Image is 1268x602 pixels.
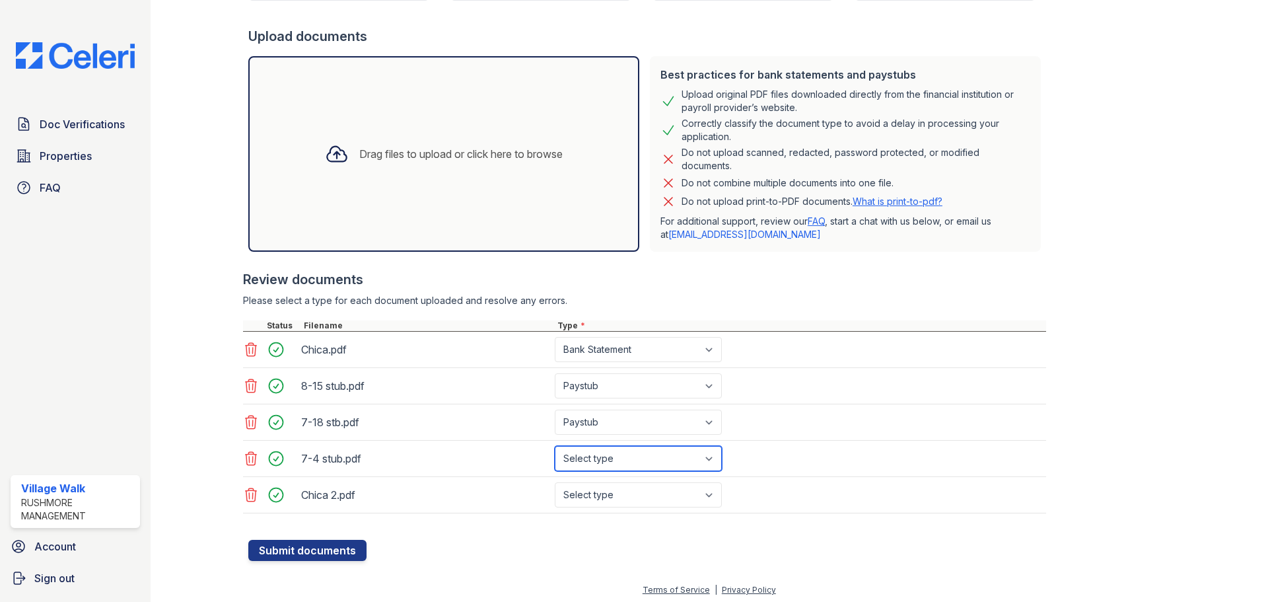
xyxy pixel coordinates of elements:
[359,146,563,162] div: Drag files to upload or click here to browse
[668,229,821,240] a: [EMAIL_ADDRESS][DOMAIN_NAME]
[301,339,549,360] div: Chica.pdf
[722,585,776,595] a: Privacy Policy
[40,148,92,164] span: Properties
[555,320,1046,331] div: Type
[264,320,301,331] div: Status
[682,146,1030,172] div: Do not upload scanned, redacted, password protected, or modified documents.
[21,480,135,496] div: Village Walk
[643,585,710,595] a: Terms of Service
[682,117,1030,143] div: Correctly classify the document type to avoid a delay in processing your application.
[243,294,1046,307] div: Please select a type for each document uploaded and resolve any errors.
[11,143,140,169] a: Properties
[5,42,145,69] img: CE_Logo_Blue-a8612792a0a2168367f1c8372b55b34899dd931a85d93a1a3d3e32e68fde9ad4.png
[11,174,140,201] a: FAQ
[5,565,145,591] a: Sign out
[301,320,555,331] div: Filename
[248,27,1046,46] div: Upload documents
[682,88,1030,114] div: Upload original PDF files downloaded directly from the financial institution or payroll provider’...
[660,67,1030,83] div: Best practices for bank statements and paystubs
[808,215,825,227] a: FAQ
[243,270,1046,289] div: Review documents
[21,496,135,523] div: Rushmore Management
[682,195,942,208] p: Do not upload print-to-PDF documents.
[660,215,1030,241] p: For additional support, review our , start a chat with us below, or email us at
[11,111,140,137] a: Doc Verifications
[34,539,76,554] span: Account
[34,570,75,586] span: Sign out
[853,196,942,207] a: What is print-to-pdf?
[715,585,717,595] div: |
[5,533,145,560] a: Account
[301,412,549,433] div: 7-18 stb.pdf
[301,375,549,396] div: 8-15 stub.pdf
[40,116,125,132] span: Doc Verifications
[682,175,894,191] div: Do not combine multiple documents into one file.
[40,180,61,196] span: FAQ
[301,448,549,469] div: 7-4 stub.pdf
[248,540,367,561] button: Submit documents
[301,484,549,506] div: Chica 2.pdf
